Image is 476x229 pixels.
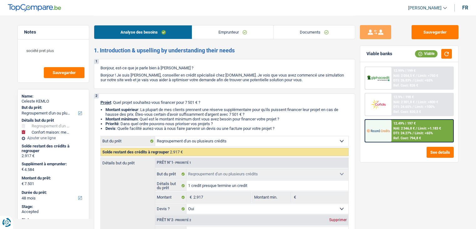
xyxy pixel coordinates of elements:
[155,218,193,222] div: Prêt n°2
[22,209,85,214] div: Accepted
[105,117,349,121] li: : Quel est le montant minimum dont vous avez besoin pour financer votre projet ?
[22,217,85,222] div: Status:
[22,136,85,140] div: Ajouter une ligne
[418,100,438,104] span: Limit: >800 €
[415,131,433,135] span: Limit: <65%
[393,105,412,109] span: DTI: 24.65%
[105,121,349,126] li: : Dans quel ordre pouvons-nous prioriser vos projets ?
[462,5,468,11] div: fr
[105,117,138,121] strong: Montant minimum
[415,105,435,109] span: Limit: <100%
[155,161,193,165] div: Prêt n°1
[94,94,99,99] div: 2
[366,51,392,56] div: Viable banks
[274,25,355,39] a: Documents
[155,181,187,191] label: Détails but du prêt
[173,218,191,222] span: - Priorité 2
[192,25,273,39] a: Emprunteur
[393,95,414,99] div: 12.9% | 198 €
[22,99,85,104] div: Celeste KEMLO
[100,100,111,105] span: Projet
[22,118,85,123] div: Détails but du prêt
[155,169,187,179] label: But du prêt
[187,192,193,202] span: €
[393,69,416,73] div: 12.99% | 199 €
[94,47,355,54] h2: 1. Introduction & upselling by understanding their needs
[155,204,187,214] label: Devis ?
[22,144,85,153] div: Solde restant des crédits à regrouper
[22,167,24,172] span: €
[22,153,85,158] div: 2.917 €
[100,100,349,105] p: : Quel projet souhaitez-vous financer pour 7 501 € ?
[170,150,183,154] span: 2.917 €
[393,110,421,114] div: Ref. Cost: 820,3 €
[101,158,155,165] label: Détails but du prêt
[22,105,84,110] label: But du prêt:
[94,25,192,39] a: Analyse des besoins
[393,78,412,83] span: DTI: 26.83%
[367,75,390,82] img: AlphaCredit
[393,74,415,78] span: NAI: 2 054,5 €
[427,147,454,158] button: See details
[416,126,417,130] span: /
[22,190,84,195] label: Durée du prêt:
[105,107,138,112] strong: Montant supérieur
[105,126,115,131] span: Devis
[155,192,187,202] label: Montant
[22,162,84,167] label: Supplément à emprunter:
[22,94,85,99] div: Name:
[403,3,447,13] a: [PERSON_NAME]
[412,78,414,83] span: /
[415,50,438,57] div: Viable
[393,126,415,130] span: NAI: 2 346,8 €
[412,131,414,135] span: /
[44,67,84,78] button: Sauvegarder
[367,99,390,110] img: Cofidis
[94,59,99,64] div: 1
[24,29,83,35] h5: Notes
[416,74,417,78] span: /
[393,83,418,88] div: Ref. Cost: 826 €
[328,218,348,222] div: Supprimer
[101,136,155,146] label: But du prêt
[408,5,442,11] span: [PERSON_NAME]
[102,150,169,154] span: Solde restant des crédits à regrouper
[53,71,76,75] span: Sauvegarder
[100,66,349,70] p: Bonjour, est-ce que je parle bien à [PERSON_NAME] ?
[412,105,414,109] span: /
[393,100,415,104] span: NAI: 2 301,8 €
[105,126,349,131] li: : Quelle facilité auriez-vous à nous faire parvenir un devis ou une facture pour votre projet ?
[253,192,291,202] label: Montant min.
[367,125,390,136] img: Record Credits
[393,121,416,125] div: 12.49% | 197 €
[173,161,191,164] span: - Priorité 1
[291,192,298,202] span: €
[416,100,417,104] span: /
[100,73,349,82] p: Bonjour ! Je suis [PERSON_NAME], conseiller en crédit spécialisé chez [DOMAIN_NAME]. Je vois que ...
[415,78,433,83] span: Limit: <65%
[418,74,438,78] span: Limit: >750 €
[105,121,119,126] strong: Priorité
[22,176,84,181] label: Montant du prêt:
[8,4,61,12] img: TopCompare Logo
[22,204,85,209] div: Stage:
[418,126,441,130] span: Limit: >1.183 €
[393,136,421,140] div: Ref. Cost: 794,8 €
[412,25,458,39] button: Sauvegarder
[105,107,349,117] li: : La plupart de mes clients prennent une réserve supplémentaire pour qu'ils puissent financer leu...
[393,131,412,135] span: DTI: 24.27%
[22,181,24,186] span: €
